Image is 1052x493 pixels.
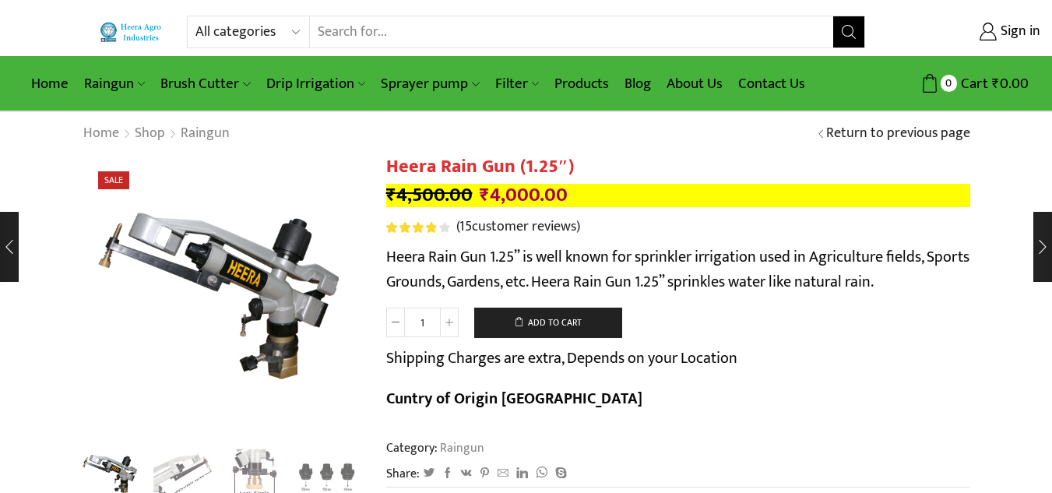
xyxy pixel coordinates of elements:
input: Search for... [310,16,832,48]
a: Sprayer pump [373,65,487,102]
button: Search button [833,16,864,48]
span: Sign in [997,22,1040,42]
span: Rated out of 5 based on customer ratings [386,222,437,233]
a: Brush Cutter [153,65,258,102]
a: Home [23,65,76,102]
span: Category: [386,439,484,457]
span: Cart [957,73,988,94]
a: About Us [659,65,730,102]
a: Raingun [180,124,230,144]
span: ₹ [480,179,490,211]
a: Home [83,124,120,144]
bdi: 4,000.00 [480,179,568,211]
span: 15 [459,215,472,238]
a: Blog [617,65,659,102]
button: Add to cart [474,308,622,339]
span: ₹ [386,179,396,211]
b: Cuntry of Origin [GEOGRAPHIC_DATA] [386,386,642,412]
span: 0 [941,75,957,91]
a: Drip Irrigation [259,65,373,102]
a: (15customer reviews) [456,217,580,238]
a: Filter [487,65,547,102]
img: Heera Raingun 1.50 [83,156,363,436]
p: Heera Rain Gun 1.25” is well known for sprinkler irrigation used in Agriculture fields, Sports Gr... [386,245,970,294]
a: Return to previous page [826,124,970,144]
span: 15 [386,222,452,233]
input: Product quantity [405,308,440,337]
a: 0 Cart ₹0.00 [881,69,1029,98]
bdi: 4,500.00 [386,179,473,211]
span: Sale [98,171,129,189]
a: Products [547,65,617,102]
span: ₹ [992,72,1000,96]
bdi: 0.00 [992,72,1029,96]
h1: Heera Rain Gun (1.25″) [386,156,970,178]
a: Raingun [438,438,484,458]
nav: Breadcrumb [83,124,230,144]
div: Rated 4.00 out of 5 [386,222,449,233]
a: Raingun [76,65,153,102]
div: 1 / 4 [83,156,363,436]
a: Contact Us [730,65,813,102]
a: Sign in [888,18,1040,46]
span: Share: [386,465,420,483]
a: Shop [134,124,166,144]
p: Shipping Charges are extra, Depends on your Location [386,346,737,371]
